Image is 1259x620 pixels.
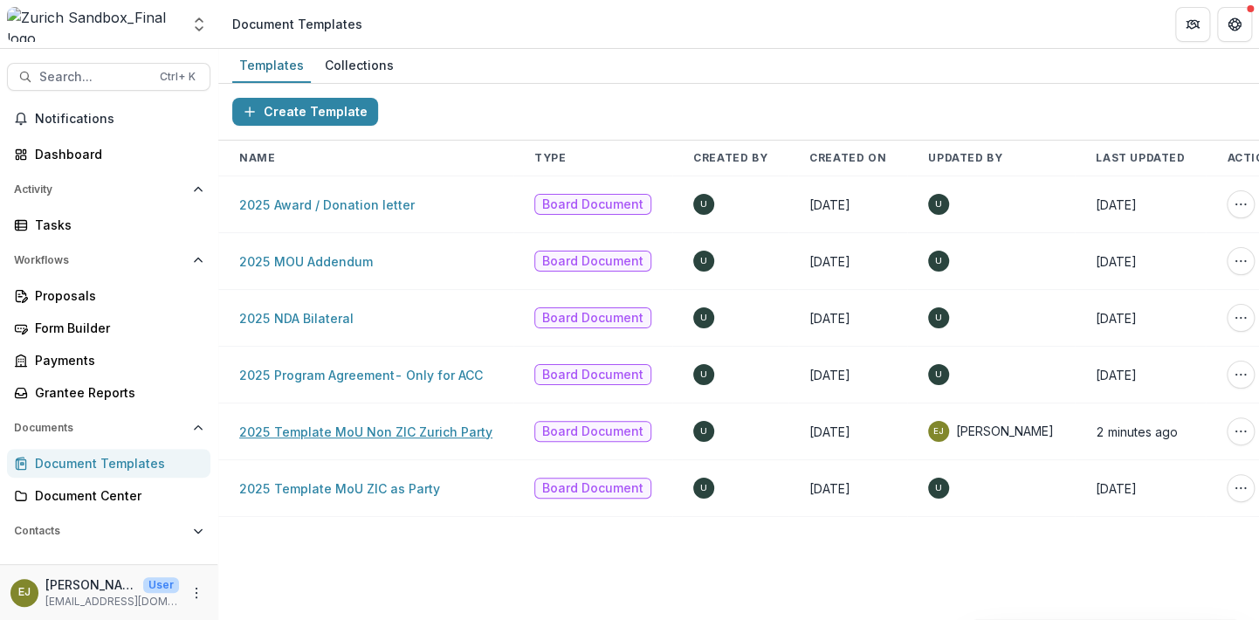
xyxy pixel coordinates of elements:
span: [DATE] [1096,368,1137,382]
a: 2025 Program Agreement- Only for ACC [239,368,483,382]
div: Proposals [35,286,196,305]
button: More Action [1227,417,1255,445]
span: [DATE] [809,311,850,326]
div: Emelie Jutblad [18,587,31,598]
div: Document Center [35,486,196,505]
div: Form Builder [35,319,196,337]
div: Unknown [935,484,942,493]
span: [DATE] [809,254,850,269]
a: Payments [7,346,210,375]
div: Unknown [700,257,707,265]
span: Board Document [542,197,643,212]
th: Last Updated [1075,141,1206,176]
a: 2025 Template MoU ZIC as Party [239,481,440,496]
span: Board Document [542,311,643,326]
button: Open entity switcher [187,7,211,42]
th: Type [513,141,672,176]
div: Templates [232,52,311,78]
span: [DATE] [809,424,850,439]
a: 2025 Award / Donation letter [239,197,415,212]
div: Emelie Jutblad [933,427,944,436]
p: User [143,577,179,593]
button: Open Workflows [7,246,210,274]
a: Tasks [7,210,210,239]
button: More Action [1227,361,1255,389]
span: [DATE] [1096,254,1137,269]
span: Contacts [14,525,186,537]
div: Grantee Reports [35,383,196,402]
div: Unknown [700,484,707,493]
span: Documents [14,422,186,434]
button: More Action [1227,190,1255,218]
span: [DATE] [809,197,850,212]
span: [DATE] [1096,311,1137,326]
p: [EMAIL_ADDRESS][DOMAIN_NAME] [45,594,179,610]
div: Ctrl + K [156,67,199,86]
span: Board Document [542,481,643,496]
a: Proposals [7,281,210,310]
button: Search... [7,63,210,91]
div: Unknown [935,370,942,379]
a: Document Center [7,481,210,510]
button: More [186,582,207,603]
a: Form Builder [7,313,210,342]
div: Unknown [700,370,707,379]
div: Collections [318,52,401,78]
a: Collections [318,49,401,83]
span: Board Document [542,368,643,382]
div: Payments [35,351,196,369]
th: Updated By [907,141,1075,176]
a: Templates [232,49,311,83]
span: [DATE] [809,368,850,382]
span: [DATE] [1096,481,1137,496]
div: Unknown [700,427,707,436]
th: Created By [672,141,788,176]
nav: breadcrumb [225,11,369,37]
th: Created On [788,141,907,176]
span: Activity [14,183,186,196]
th: Name [218,141,513,176]
div: Dashboard [35,145,196,163]
div: Unknown [935,200,942,209]
div: Unknown [700,200,707,209]
span: Board Document [542,424,643,439]
button: Open Activity [7,176,210,203]
div: Unknown [935,313,942,322]
button: Partners [1175,7,1210,42]
span: Notifications [35,112,203,127]
button: Create Template [232,98,378,126]
a: Document Templates [7,449,210,478]
button: Open Documents [7,414,210,442]
div: Unknown [935,257,942,265]
a: 2025 MOU Addendum [239,254,373,269]
button: Notifications [7,105,210,133]
div: Tasks [35,216,196,234]
button: More Action [1227,304,1255,332]
div: Unknown [700,313,707,322]
button: Open Data & Reporting [7,559,210,587]
span: 2 minutes ago [1096,424,1178,439]
button: More Action [1227,474,1255,502]
img: Zurich Sandbox_Final logo [7,7,180,42]
div: Document Templates [232,15,362,33]
button: Open Contacts [7,517,210,545]
span: Search... [39,70,149,85]
a: 2025 Template MoU Non ZIC Zurich Party [239,424,492,439]
span: [DATE] [1096,197,1137,212]
button: Get Help [1217,7,1252,42]
p: [PERSON_NAME] [45,575,136,594]
span: [PERSON_NAME] [956,423,1054,440]
a: Dashboard [7,140,210,169]
span: Workflows [14,254,186,266]
span: [DATE] [809,481,850,496]
a: Grantee Reports [7,378,210,407]
a: 2025 NDA Bilateral [239,311,354,326]
div: Document Templates [35,454,196,472]
button: More Action [1227,247,1255,275]
span: Board Document [542,254,643,269]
